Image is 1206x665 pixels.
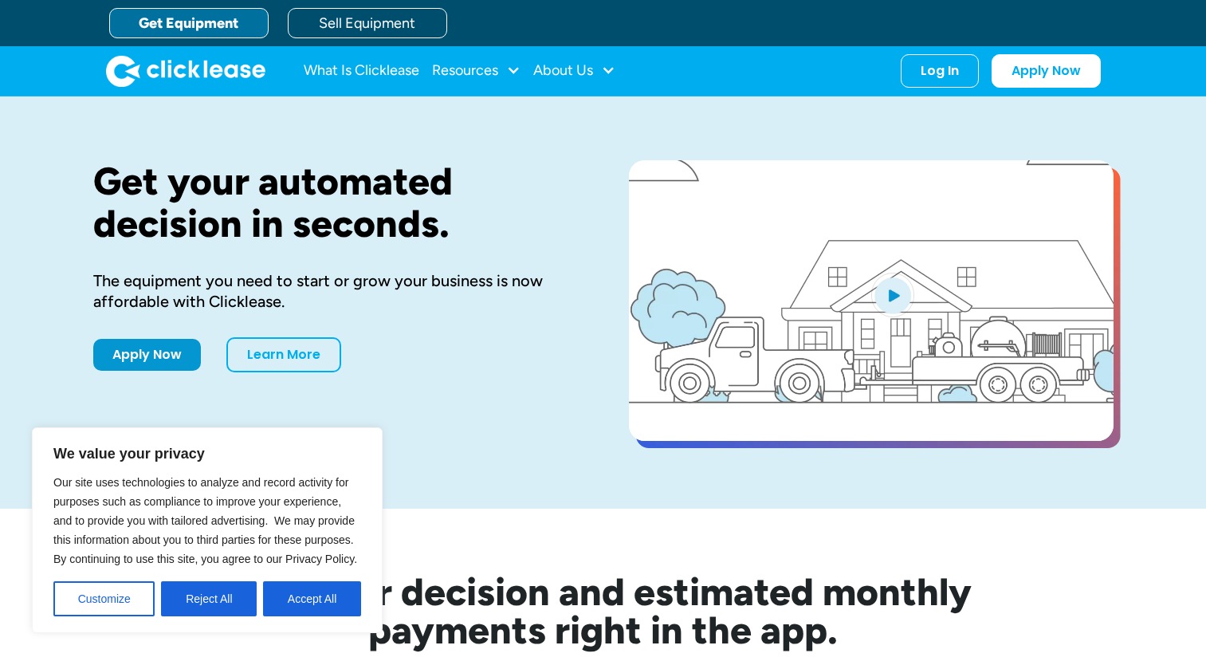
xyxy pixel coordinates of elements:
span: Our site uses technologies to analyze and record activity for purposes such as compliance to impr... [53,476,357,565]
a: open lightbox [629,160,1114,441]
p: We value your privacy [53,444,361,463]
button: Reject All [161,581,257,616]
a: What Is Clicklease [304,55,419,87]
h2: See your decision and estimated monthly payments right in the app. [157,573,1050,649]
div: About Us [533,55,615,87]
div: The equipment you need to start or grow your business is now affordable with Clicklease. [93,270,578,312]
button: Accept All [263,581,361,616]
button: Customize [53,581,155,616]
div: Log In [921,63,959,79]
h1: Get your automated decision in seconds. [93,160,578,245]
div: We value your privacy [32,427,383,633]
a: Apply Now [93,339,201,371]
a: Get Equipment [109,8,269,38]
a: home [106,55,265,87]
img: Clicklease logo [106,55,265,87]
a: Learn More [226,337,341,372]
a: Sell Equipment [288,8,447,38]
img: Blue play button logo on a light blue circular background [871,273,914,317]
div: Resources [432,55,521,87]
a: Apply Now [992,54,1101,88]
